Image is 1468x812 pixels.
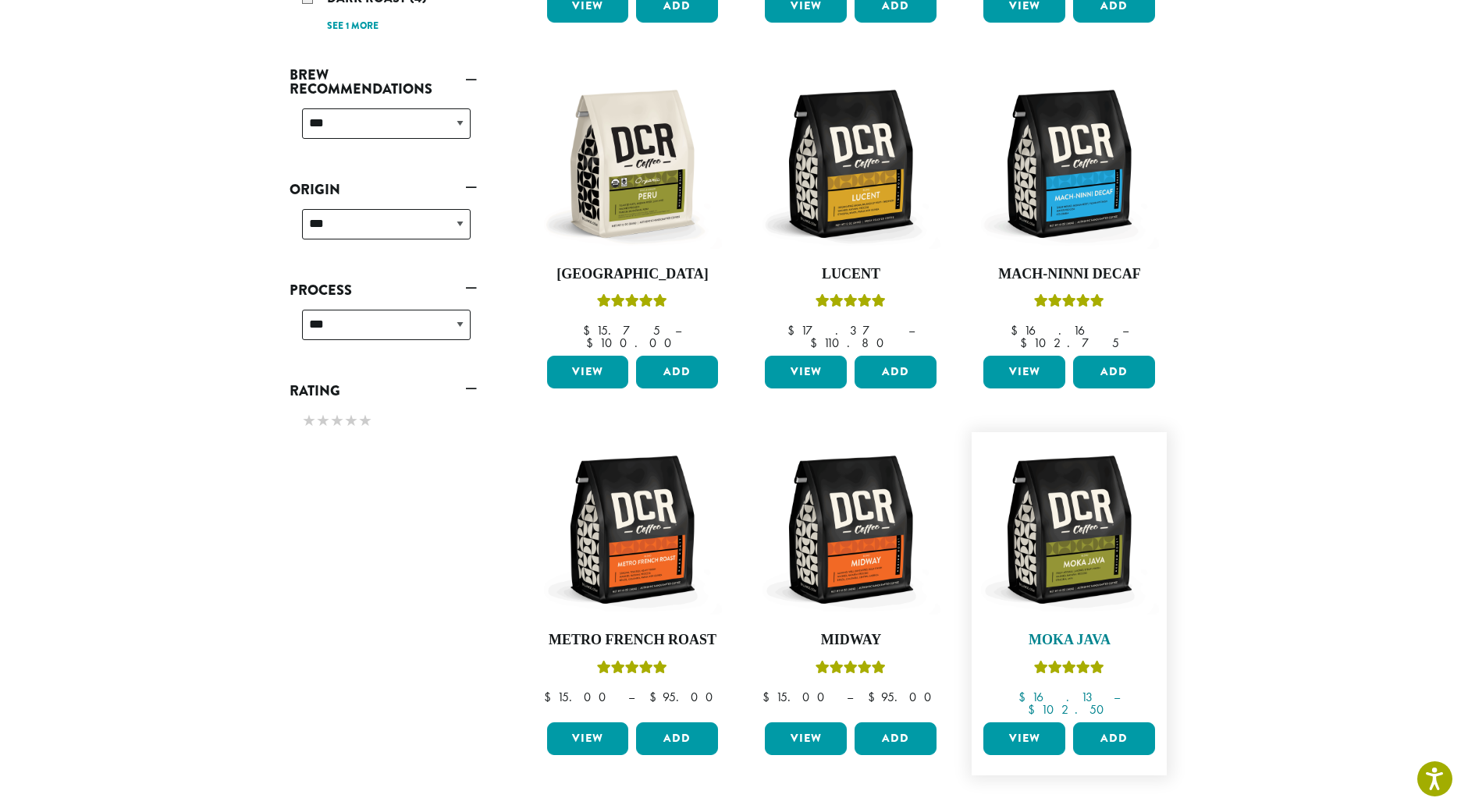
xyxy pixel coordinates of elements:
a: Process [290,277,477,303]
span: – [675,322,681,339]
div: Rated 5.00 out of 5 [597,658,667,682]
bdi: 102.75 [1020,335,1119,351]
bdi: 110.80 [810,335,891,351]
span: $ [1020,335,1033,351]
span: $ [583,322,596,339]
span: $ [868,689,881,705]
h4: Metro French Roast [543,632,723,649]
a: View [983,356,1065,388]
span: $ [649,689,663,705]
img: DCR-12oz-Lucent-Stock-scaled.png [761,74,940,254]
a: View [547,722,629,755]
span: $ [762,689,776,705]
button: Add [1073,356,1155,388]
a: Moka JavaRated 5.00 out of 5 [979,440,1159,716]
span: ★ [330,410,344,432]
a: View [983,722,1065,755]
img: DCR-12oz-Metro-French-Roast-Stock-scaled.png [542,440,722,619]
img: DCR-12oz-FTO-Peru-Stock-scaled.png [542,74,722,254]
div: Origin [290,203,477,258]
div: Rating [290,404,477,440]
a: View [547,356,629,388]
div: Rated 4.83 out of 5 [597,292,667,315]
a: View [765,722,847,755]
h4: Mach-Ninni Decaf [979,266,1159,283]
span: – [628,689,634,705]
bdi: 95.00 [868,689,939,705]
h4: Moka Java [979,632,1159,649]
a: Origin [290,176,477,203]
h4: Lucent [761,266,940,283]
span: – [908,322,915,339]
div: Rated 5.00 out of 5 [1034,658,1104,682]
a: Mach-Ninni DecafRated 5.00 out of 5 [979,74,1159,350]
img: DCR-12oz-Midway-Stock-scaled.png [761,440,940,619]
bdi: 102.50 [1028,701,1111,718]
div: Rated 5.00 out of 5 [1034,292,1104,315]
img: DCR-12oz-Mach-Ninni-Decaf-Stock-scaled.png [979,74,1159,254]
div: Rated 5.00 out of 5 [816,292,886,315]
h4: Midway [761,632,940,649]
span: – [1114,689,1120,705]
span: ★ [316,410,330,432]
bdi: 95.00 [649,689,720,705]
img: DCR-12oz-Moka-Java-Stock-scaled.png [979,440,1159,619]
span: $ [810,335,823,351]
bdi: 17.37 [787,322,894,339]
span: $ [1018,689,1032,705]
button: Add [636,356,718,388]
span: – [847,689,853,705]
a: Brew Recommendations [290,62,477,102]
a: View [765,356,847,388]
button: Add [855,356,937,388]
a: Metro French RoastRated 5.00 out of 5 [543,440,723,716]
h4: [GEOGRAPHIC_DATA] [543,266,723,283]
bdi: 16.13 [1018,689,1099,705]
div: Process [290,303,477,359]
span: ★ [344,410,358,432]
span: $ [1028,701,1041,718]
div: Brew Recommendations [290,102,477,158]
a: See 1 more [327,19,379,34]
bdi: 15.00 [544,689,613,705]
span: ★ [302,410,316,432]
div: Rated 5.00 out of 5 [816,658,886,682]
bdi: 15.00 [762,689,832,705]
button: Add [855,722,937,755]
span: ★ [358,410,372,432]
span: $ [544,689,557,705]
a: [GEOGRAPHIC_DATA]Rated 4.83 out of 5 [543,74,723,350]
button: Add [1073,722,1155,755]
span: $ [1011,322,1024,339]
bdi: 15.75 [583,322,660,339]
a: Rating [290,378,477,404]
bdi: 16.16 [1011,322,1107,339]
button: Add [636,722,718,755]
bdi: 100.00 [586,335,679,351]
a: LucentRated 5.00 out of 5 [761,74,940,350]
a: MidwayRated 5.00 out of 5 [761,440,940,716]
span: $ [586,335,599,351]
span: – [1122,322,1129,339]
span: $ [787,322,801,339]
